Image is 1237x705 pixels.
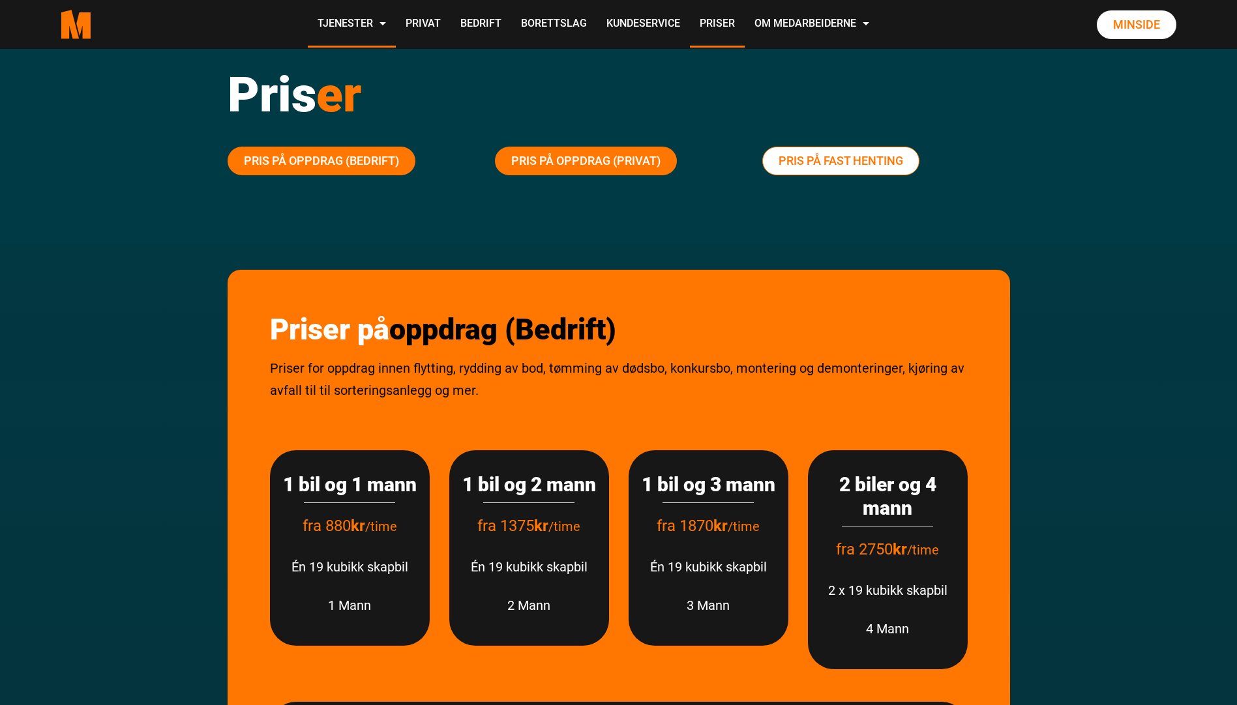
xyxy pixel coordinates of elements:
strong: kr [534,517,548,535]
h1: Pris [228,65,1010,124]
a: Bedrift [451,1,511,48]
a: Tjenester [308,1,396,48]
a: Om Medarbeiderne [745,1,879,48]
strong: kr [351,517,365,535]
p: 2 Mann [462,594,596,616]
p: 2 x 19 kubikk skapbil [821,579,955,601]
h3: 1 bil og 3 mann [642,473,775,496]
span: er [316,66,361,123]
a: Privat [396,1,451,48]
a: Minside [1097,10,1176,39]
span: fra 1375 [477,517,548,535]
h3: 1 bil og 1 mann [283,473,417,496]
p: 1 Mann [283,594,417,616]
p: 4 Mann [821,618,955,640]
span: oppdrag (Bedrift) [389,312,616,347]
span: fra 2750 [836,540,907,558]
strong: kr [713,517,728,535]
a: Pris på fast henting [762,147,919,175]
a: Pris på oppdrag (Bedrift) [228,147,415,175]
h3: 2 biler og 4 mann [821,473,955,520]
h2: Priser på [270,312,968,347]
span: /time [365,519,397,534]
strong: kr [893,540,907,558]
h3: 1 bil og 2 mann [462,473,596,496]
span: fra 880 [303,517,365,535]
a: Kundeservice [597,1,690,48]
span: /time [728,519,760,534]
span: /time [907,542,939,558]
p: Én 19 kubikk skapbil [283,556,417,578]
span: Priser for oppdrag innen flytting, rydding av bod, tømming av dødsbo, konkursbo, montering og dem... [270,360,964,398]
p: Én 19 kubikk skapbil [642,556,775,578]
p: Én 19 kubikk skapbil [462,556,596,578]
span: /time [548,519,580,534]
p: 3 Mann [642,594,775,616]
a: Priser [690,1,745,48]
a: Borettslag [511,1,597,48]
span: fra 1870 [657,517,728,535]
a: Pris på oppdrag (Privat) [495,147,677,175]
